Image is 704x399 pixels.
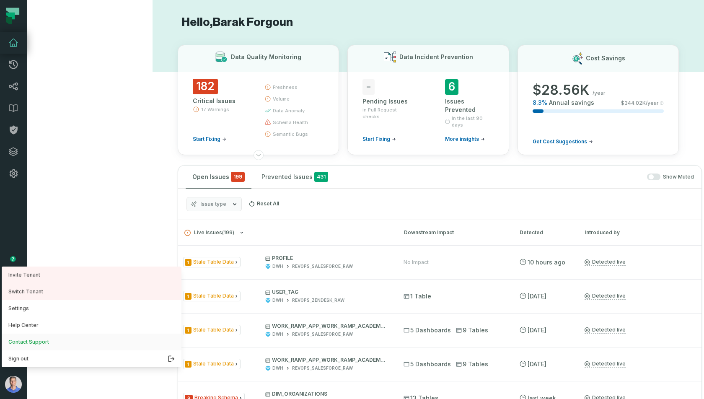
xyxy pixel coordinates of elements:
[292,331,353,337] div: REVOPS_SALESFORCE_RAW
[186,197,242,211] button: Issue type
[193,79,218,94] span: 182
[255,166,335,188] button: Prevented Issues
[585,293,626,300] a: Detected live
[12,33,156,48] div: Welcome, Barak!
[185,259,192,266] span: Severity
[183,257,241,267] span: Issue Type
[102,78,159,86] p: About 1 minute left
[186,166,251,188] button: Open Issues
[404,229,505,236] div: Downstream Impact
[5,3,21,19] button: go back
[518,45,679,155] button: Cost Savings$28.56K/year8.3%Annual savings$344.02K/yearGet Cost Suggestions
[445,79,458,95] span: 6
[585,326,626,334] a: Detected live
[2,350,181,367] button: Sign out
[528,259,565,266] relative-time: Aug 12, 2025, 6:10 AM GMT+3
[272,297,283,303] div: DWH
[272,263,283,269] div: DWH
[16,110,152,124] div: 1Find your Data Assets
[520,229,570,236] div: Detected
[16,246,152,259] div: Data Catalog
[265,391,388,397] p: DIM_ORGANIZATIONS
[8,78,42,86] p: 4 of 5 done
[32,127,146,145] div: Quickly find the right data asset in your stack.
[593,90,606,96] span: /year
[528,326,546,334] relative-time: Aug 9, 2025, 6:35 AM GMT+3
[231,53,301,61] h3: Data Quality Monitoring
[231,172,245,182] span: critical issues and errors combined
[201,106,229,113] span: 17 Warnings
[292,365,353,371] div: REVOPS_SALESFORCE_RAW
[528,360,546,368] relative-time: Aug 9, 2025, 6:35 AM GMT+3
[445,136,479,142] span: More insights
[399,53,473,61] h3: Data Incident Prevention
[178,15,679,30] h1: Hello, Barak Forgoun
[338,174,694,181] div: Show Muted
[265,323,388,329] p: WORK_RAMP_APP_WORK_RAMP_ACADEMY_REGISTRATION_C
[404,360,451,368] span: 5 Dashboards
[362,97,412,106] div: Pending Issues
[265,255,388,262] p: PROFILE
[32,113,142,122] div: Find your Data Assets
[32,151,90,168] button: Take the tour
[585,229,701,236] div: Introduced by
[586,54,625,62] h3: Cost Savings
[2,317,181,334] a: Help Center
[549,98,594,107] span: Annual savings
[272,331,283,337] div: DWH
[265,357,388,363] p: WORK_RAMP_APP_WORK_RAMP_ACADEMY_CERTIFICATION_C
[183,325,241,335] span: Issue Type
[184,230,389,236] button: Live Issues(199)
[32,217,142,225] div: Lineage Graph
[314,172,328,182] span: 431
[193,97,249,105] div: Critical Issues
[445,97,494,114] div: Issues Prevented
[292,297,344,303] div: REVOPS_ZENDESK_RAW
[456,360,488,368] span: 9 Tables
[362,79,375,95] span: -
[16,214,152,228] div: Lineage Graph
[533,138,587,145] span: Get Cost Suggestions
[273,84,298,91] span: freshness
[183,359,241,369] span: Issue Type
[2,300,181,317] button: Settings
[2,283,181,300] button: Switch Tenant
[200,201,226,207] span: Issue type
[2,267,181,283] a: Invite Tenant
[273,119,308,126] span: schema health
[32,185,97,194] button: Mark as completed
[273,107,305,114] span: data anomaly
[12,48,156,68] div: Check out these product tours to help you get started with Foundational.
[32,280,142,289] div: Data Quality Dashboard
[445,136,485,142] a: More insights
[362,106,412,120] span: in Pull Request checks
[2,267,181,367] div: avatar of Barak Forgoun
[533,138,593,145] a: Get Cost Suggestions
[585,360,626,368] a: Detected live
[193,136,220,142] span: Start Fixing
[533,82,589,98] span: $ 28.56K
[456,326,488,334] span: 9 Tables
[292,263,353,269] div: REVOPS_SALESFORCE_RAW
[273,96,290,102] span: volume
[347,45,509,155] button: Data Incident Prevention-Pending Issuesin Pull Request checksStart Fixing6Issues PreventedIn the ...
[245,197,282,210] button: Reset All
[404,259,429,266] div: No Impact
[272,365,283,371] div: DWH
[193,136,226,142] a: Start Fixing
[32,249,142,257] div: Data Catalog
[585,259,626,266] a: Detected live
[362,136,390,142] span: Start Fixing
[184,230,234,236] span: Live Issues ( 199 )
[621,100,659,106] span: $ 344.02K /year
[185,361,192,368] span: Severity
[178,45,339,155] button: Data Quality Monitoring182Critical Issues17 WarningsStart Fixingfreshnessvolumedata anomalyschema...
[185,327,192,334] span: Severity
[404,292,431,301] span: 1 Table
[362,136,396,142] a: Start Fixing
[404,326,451,334] span: 5 Dashboards
[273,131,308,137] span: semantic bugs
[452,115,494,128] span: In the last 90 days
[265,289,388,295] p: USER_TAG
[183,291,241,301] span: Issue Type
